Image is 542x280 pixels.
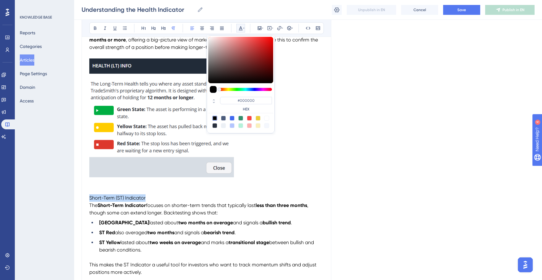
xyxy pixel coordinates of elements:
[99,220,149,226] strong: [GEOGRAPHIC_DATA]
[401,5,438,15] button: Cancel
[147,230,174,235] strong: two months
[358,7,385,12] span: Unpublish in EN
[291,220,292,226] span: .
[20,54,34,66] button: Articles
[20,82,35,93] button: Domain
[89,202,310,216] span: , though some can extend longer. Backtesting shows that:
[89,202,98,208] span: The
[98,202,146,208] strong: Short-Term Indicator
[20,68,47,79] button: Page Settings
[178,220,233,226] strong: two months on average
[146,202,256,208] span: focuses on shorter-term trends that typically last
[20,27,35,38] button: Reports
[15,2,39,9] span: Need Help?
[20,15,52,20] div: KNOWLEDGE BASE
[115,230,147,235] span: also averaged
[20,41,42,52] button: Categories
[263,220,291,226] strong: bullish trend
[150,239,201,245] strong: two weeks on average
[235,230,236,235] span: .
[149,220,178,226] span: lasted about
[256,202,307,208] strong: less than three months
[502,7,524,12] span: Publish in EN
[99,230,115,235] strong: ST Red
[233,220,263,226] span: and signals a
[457,7,466,12] span: Save
[89,195,146,201] span: Short-Term (ST) Indicator
[20,95,34,106] button: Access
[516,256,535,274] iframe: UserGuiding AI Assistant Launcher
[485,5,535,15] button: Publish in EN
[89,37,319,50] span: , offering a big-picture view of market direction. Investors often use this to confirm the overal...
[99,239,315,253] span: between bullish and bearish conditions.
[121,239,150,245] span: lasted about
[413,7,426,12] span: Cancel
[443,5,480,15] button: Save
[201,239,229,245] span: and marks a
[229,239,269,245] strong: transitional stage
[204,230,235,235] strong: bearish trend
[43,3,45,8] div: 4
[99,239,121,245] strong: ST Yellow
[174,230,204,235] span: and signals a
[89,262,318,275] span: This makes the ST Indicator a useful tool for investors who want to track momentum shifts and adj...
[220,107,272,112] label: HEX
[82,5,195,14] input: Article Name
[347,5,396,15] button: Unpublish in EN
